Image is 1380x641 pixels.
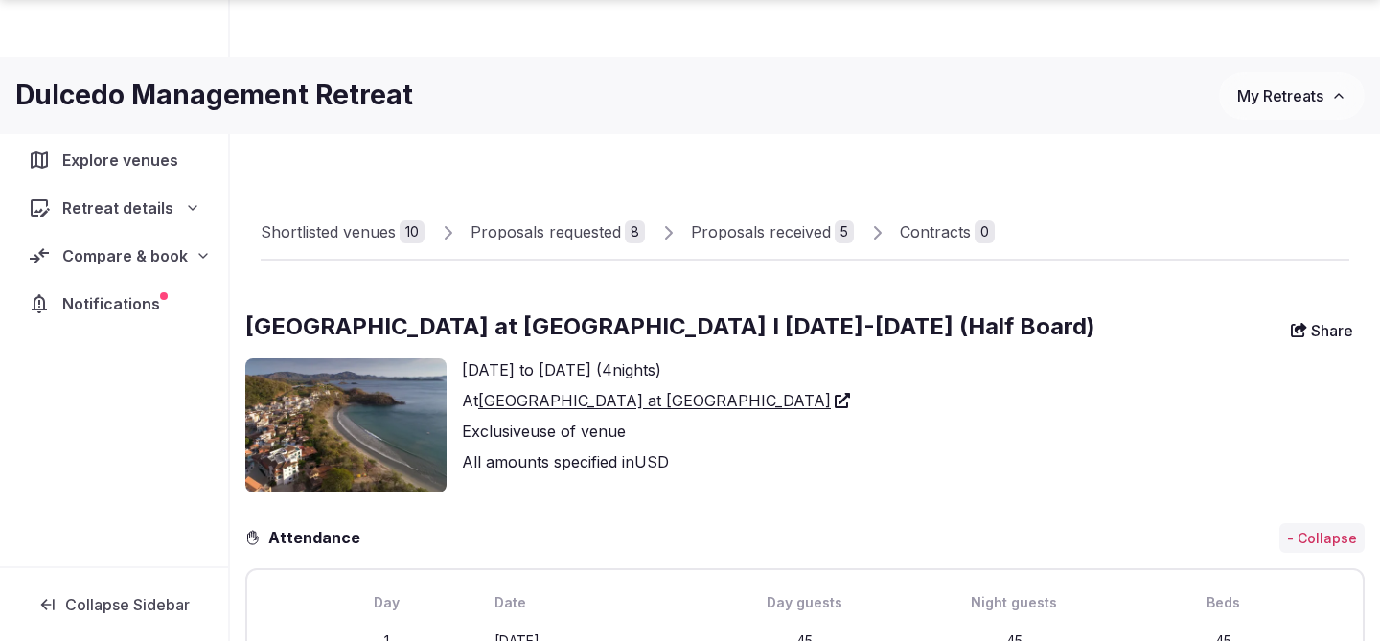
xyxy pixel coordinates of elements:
[900,205,995,261] a: Contracts0
[835,220,854,243] div: 5
[261,220,396,243] div: Shortlisted venues
[494,593,696,612] div: Date
[1279,523,1365,554] button: - Collapse
[471,220,621,243] div: Proposals requested
[15,284,213,324] a: Notifications
[625,220,645,243] div: 8
[286,593,487,612] div: Day
[62,149,186,172] span: Explore venues
[1279,313,1365,348] button: Share
[261,526,376,549] h3: Attendance
[704,593,906,612] div: Day guests
[462,358,850,381] div: [DATE] [DATE]
[245,312,1095,340] span: [GEOGRAPHIC_DATA] at [GEOGRAPHIC_DATA] I [DATE]-[DATE] (Half Board)
[596,360,661,379] span: ( 4 nights)
[462,450,850,473] div: USD
[519,360,534,379] span: to
[15,77,413,114] h1: Dulcedo Management Retreat
[62,244,188,267] span: Compare & book
[462,420,850,443] div: Exclusive
[400,220,425,243] div: 10
[900,220,971,243] div: Contracts
[62,292,168,315] span: Notifications
[530,422,626,441] span: use of venue
[478,389,850,412] a: [GEOGRAPHIC_DATA] at [GEOGRAPHIC_DATA]
[975,220,995,243] div: 0
[245,358,447,492] img: Venue cover photo
[65,595,190,614] span: Collapse Sidebar
[15,140,213,180] a: Explore venues
[62,196,173,219] span: Retreat details
[462,391,478,410] span: At
[691,220,831,243] div: Proposals received
[15,584,213,626] button: Collapse Sidebar
[471,205,645,261] a: Proposals requested8
[913,593,1115,612] div: Night guests
[1123,593,1324,612] div: Beds
[462,452,634,471] span: All amounts specified in
[261,205,425,261] a: Shortlisted venues10
[691,205,854,261] a: Proposals received5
